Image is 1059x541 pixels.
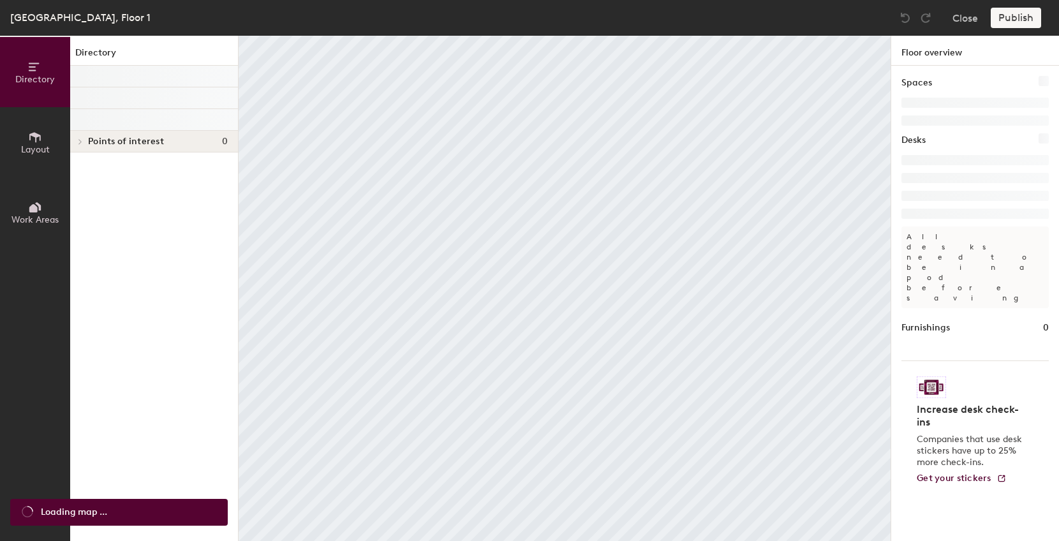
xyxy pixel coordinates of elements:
div: [GEOGRAPHIC_DATA], Floor 1 [10,10,151,26]
span: 0 [222,137,228,147]
h1: Floor overview [891,36,1059,66]
h1: 0 [1043,321,1049,335]
a: Get your stickers [917,473,1007,484]
p: Companies that use desk stickers have up to 25% more check-ins. [917,434,1026,468]
img: Undo [899,11,912,24]
span: Get your stickers [917,473,991,484]
h1: Furnishings [901,321,950,335]
span: Loading map ... [41,505,107,519]
h1: Spaces [901,76,932,90]
img: Sticker logo [917,376,946,398]
p: All desks need to be in a pod before saving [901,226,1049,308]
h4: Increase desk check-ins [917,403,1026,429]
button: Close [952,8,978,28]
span: Work Areas [11,214,59,225]
img: Redo [919,11,932,24]
canvas: Map [239,36,891,541]
span: Layout [21,144,50,155]
h1: Desks [901,133,926,147]
span: Points of interest [88,137,164,147]
span: Directory [15,74,55,85]
h1: Directory [70,46,238,66]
